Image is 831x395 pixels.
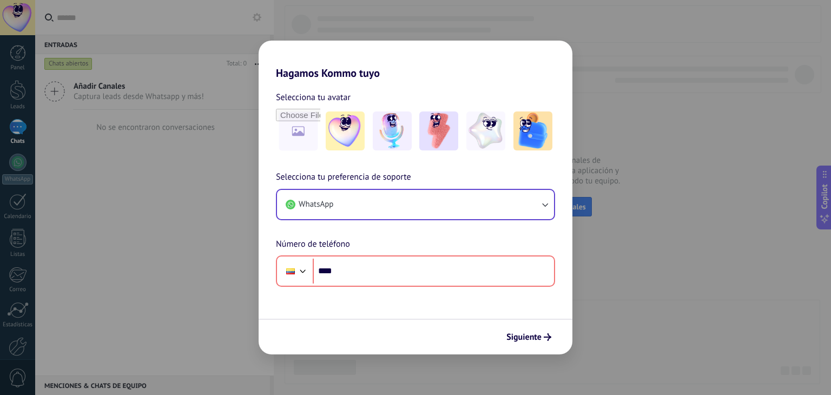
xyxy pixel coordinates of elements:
span: Selecciona tu preferencia de soporte [276,170,411,185]
img: -5.jpeg [513,111,552,150]
img: -3.jpeg [419,111,458,150]
span: Selecciona tu avatar [276,90,351,104]
button: Siguiente [502,328,556,346]
img: -1.jpeg [326,111,365,150]
span: Siguiente [506,333,542,341]
div: Ecuador: + 593 [280,260,301,282]
span: WhatsApp [299,199,333,210]
img: -2.jpeg [373,111,412,150]
span: Número de teléfono [276,238,350,252]
img: -4.jpeg [466,111,505,150]
h2: Hagamos Kommo tuyo [259,41,572,80]
button: WhatsApp [277,190,554,219]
